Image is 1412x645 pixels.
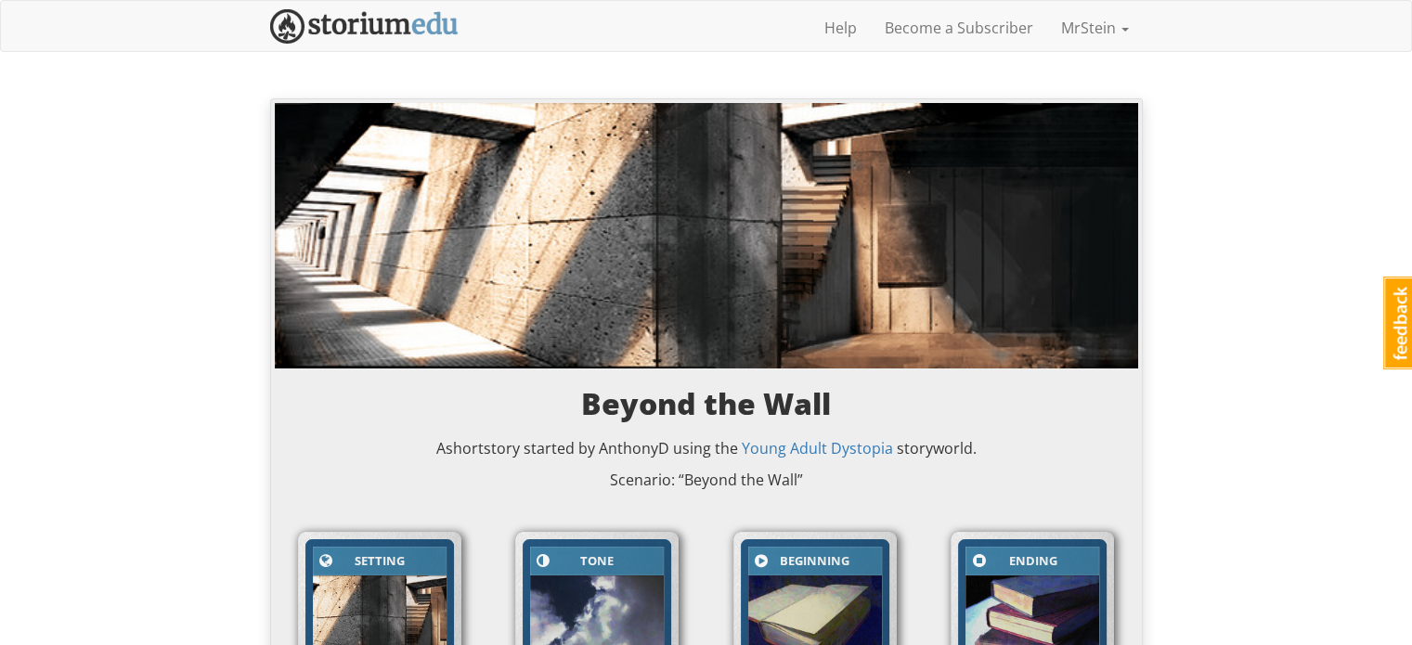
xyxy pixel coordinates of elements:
div: Setting [336,550,423,572]
img: A modern hallway, made from concrete and fashioned with strange angles. [275,103,1138,368]
img: StoriumEDU [270,9,459,44]
a: MrStein [1047,5,1143,51]
span: using the storyworld. [669,438,977,458]
div: Beginning [771,550,859,572]
div: Tone [553,550,641,572]
a: Young Adult Dystopia [742,438,893,458]
h3: Beyond the Wall [293,387,1120,419]
a: Become a Subscriber [871,5,1047,51]
p: A short story started by AnthonyD [293,438,1120,459]
div: Ending [989,550,1076,572]
p: Scenario: “ Beyond the Wall ” [293,470,1120,491]
a: Help [810,5,871,51]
